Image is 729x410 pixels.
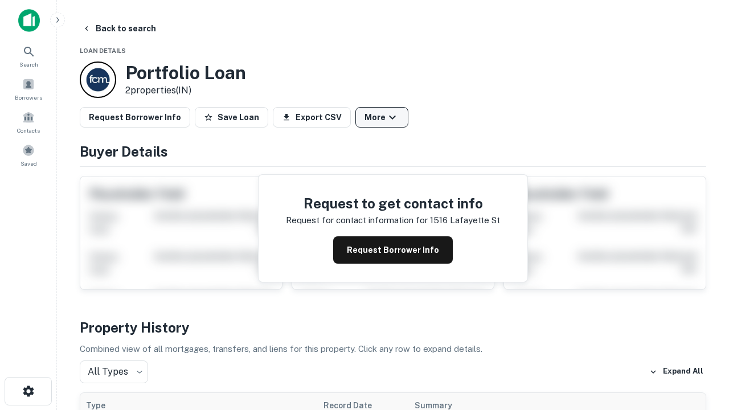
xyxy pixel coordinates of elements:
button: Back to search [77,18,161,39]
h4: Buyer Details [80,141,706,162]
h3: Portfolio Loan [125,62,246,84]
iframe: Chat Widget [672,282,729,337]
span: Borrowers [15,93,42,102]
button: More [355,107,408,128]
button: Expand All [646,363,706,380]
a: Contacts [3,106,54,137]
a: Borrowers [3,73,54,104]
img: capitalize-icon.png [18,9,40,32]
span: Contacts [17,126,40,135]
div: All Types [80,360,148,383]
button: Export CSV [273,107,351,128]
p: Request for contact information for [286,214,428,227]
button: Request Borrower Info [80,107,190,128]
h4: Property History [80,317,706,338]
button: Request Borrower Info [333,236,453,264]
button: Save Loan [195,107,268,128]
span: Search [19,60,38,69]
h4: Request to get contact info [286,193,500,214]
span: Loan Details [80,47,126,54]
a: Search [3,40,54,71]
p: Combined view of all mortgages, transfers, and liens for this property. Click any row to expand d... [80,342,706,356]
p: 1516 lafayette st [430,214,500,227]
p: 2 properties (IN) [125,84,246,97]
span: Saved [21,159,37,168]
a: Saved [3,140,54,170]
